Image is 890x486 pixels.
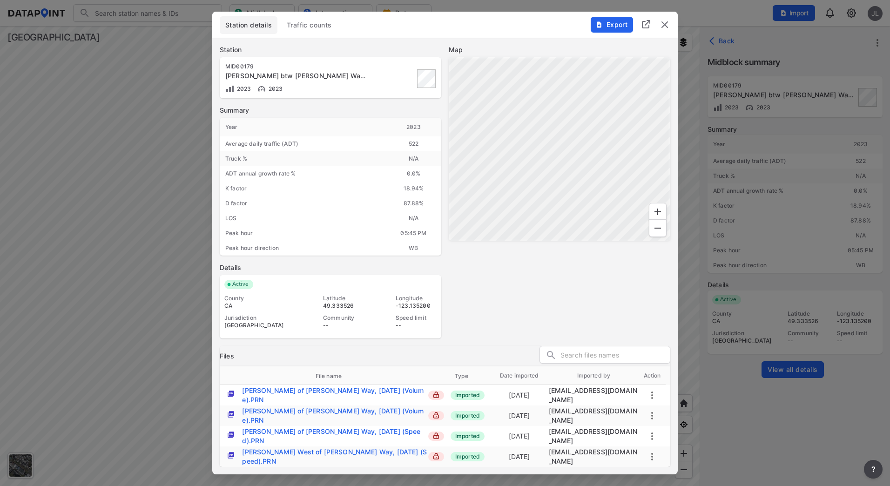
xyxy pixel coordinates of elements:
img: lock_close.8fab59a9.svg [433,391,439,398]
button: Export [591,17,633,33]
svg: Zoom Out [652,223,663,234]
button: more [647,390,658,401]
input: Search files names [560,348,670,362]
div: D factor [220,196,386,211]
div: 18.94% [386,181,441,196]
button: more [647,431,658,442]
label: Details [220,263,441,272]
div: Peak hour direction [220,241,386,256]
div: N/A [386,151,441,166]
img: lock_close.8fab59a9.svg [433,412,439,418]
span: Station details [225,20,272,30]
img: _prn.4e55deb7.svg [228,391,234,397]
div: Zoom In [649,203,667,221]
div: CA [224,302,291,310]
div: basic tabs example [220,16,670,34]
span: 2023 [266,85,283,92]
h3: Files [220,351,234,361]
img: close.efbf2170.svg [659,19,670,30]
img: Volume count [225,84,235,94]
svg: Zoom In [652,206,663,217]
div: rlaw@westvancouver.ca [549,386,639,405]
span: File name [316,372,354,380]
td: [DATE] [490,427,549,445]
img: _prn.4e55deb7.svg [228,432,234,438]
span: Imported [451,391,485,400]
div: 05:45 PM [386,226,441,241]
img: File%20-%20Download.70cf71cd.svg [595,21,603,28]
div: Anderson Cr West of Taylor Way, May 2023 (Volume).PRN [242,386,427,405]
div: -123.135200 [396,302,437,310]
div: Zoom Out [649,219,667,237]
div: Average daily traffic (ADT) [220,136,386,151]
div: MID00179 [225,63,368,70]
div: rlaw@westvancouver.ca [549,447,639,466]
img: full_screen.b7bf9a36.svg [641,19,652,30]
img: _prn.4e55deb7.svg [228,411,234,418]
button: more [864,460,883,479]
div: K factor [220,181,386,196]
div: 0.0 % [386,166,441,181]
div: rlaw@westvancouver.ca [549,406,639,425]
div: 49.333526 [323,302,364,310]
img: lock_close.8fab59a9.svg [433,453,439,459]
span: Export [596,20,627,29]
div: Anderson Cres btw Taylor Way & 8th St [225,71,368,81]
div: N/A [386,211,441,226]
div: [GEOGRAPHIC_DATA] [224,322,291,329]
div: ADT annual growth rate % [220,166,386,181]
div: LOS [220,211,386,226]
span: Imported [451,452,485,461]
div: WB [386,241,441,256]
td: [DATE] [490,386,549,404]
div: Year [220,118,386,136]
div: Truck % [220,151,386,166]
div: Speed limit [396,314,437,322]
div: Community [323,314,364,322]
div: Anderson Cr West of Taylor Way, May 2023 (Speed).PRN [242,427,427,445]
div: -- [323,322,364,329]
span: Traffic counts [287,20,332,30]
div: rlaw@westvancouver.ca [549,427,639,445]
span: Type [455,372,480,380]
td: [DATE] [490,407,549,425]
div: 87.88% [386,196,441,211]
div: Anderson Cr West of Taylor Way, Nov 2023 (Speed).PRN [242,447,427,466]
div: Anderson Cr West of Taylor Way, Nov 2023 (Volume).PRN [242,406,427,425]
button: delete [659,19,670,30]
label: Station [220,45,441,54]
span: Imported [451,432,485,441]
div: 522 [386,136,441,151]
span: 2023 [235,85,251,92]
img: Vehicle speed [257,84,266,94]
button: more [647,410,658,421]
div: 2023 [386,118,441,136]
span: ? [870,464,877,475]
span: Imported [451,411,485,420]
th: Action [639,366,666,385]
span: Active [229,280,253,289]
div: County [224,295,291,302]
button: more [647,451,658,462]
img: _prn.4e55deb7.svg [228,452,234,459]
div: Peak hour [220,226,386,241]
label: Summary [220,106,441,115]
th: Date imported [490,366,549,385]
th: Imported by [549,366,639,385]
div: Latitude [323,295,364,302]
img: lock_close.8fab59a9.svg [433,432,439,439]
div: Longitude [396,295,437,302]
label: Map [449,45,670,54]
div: -- [396,322,437,329]
td: [DATE] [490,448,549,466]
div: Jurisdiction [224,314,291,322]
